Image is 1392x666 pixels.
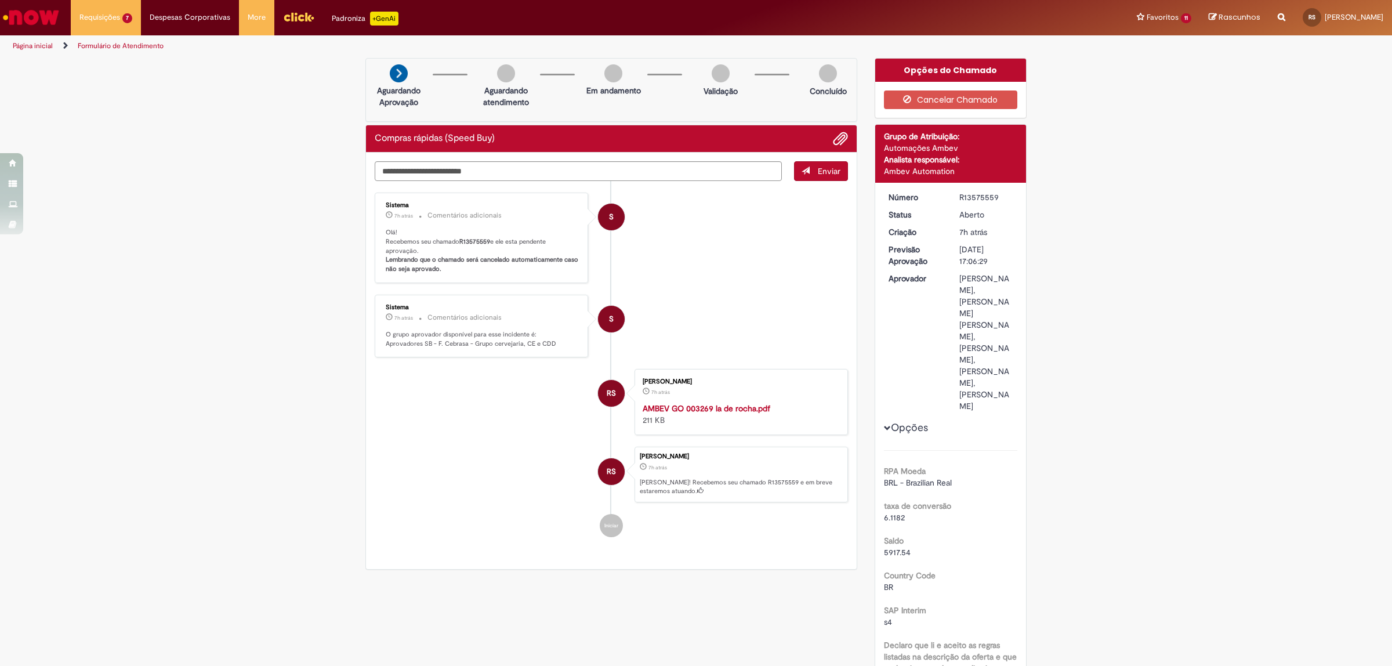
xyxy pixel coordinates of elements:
[884,154,1018,165] div: Analista responsável:
[427,211,502,220] small: Comentários adicionais
[375,133,495,144] h2: Compras rápidas (Speed Buy) Histórico de tíquete
[880,273,951,284] dt: Aprovador
[386,330,579,348] p: O grupo aprovador disponível para esse incidente é: Aprovadores SB - F. Cebrasa - Grupo cervejari...
[13,41,53,50] a: Página inicial
[394,212,413,219] time: 29/09/2025 10:06:42
[959,191,1013,203] div: R13575559
[598,306,625,332] div: System
[959,226,1013,238] div: 29/09/2025 10:06:29
[880,226,951,238] dt: Criação
[586,85,641,96] p: Em andamento
[386,202,579,209] div: Sistema
[497,64,515,82] img: img-circle-grey.png
[478,85,534,108] p: Aguardando atendimento
[248,12,266,23] span: More
[794,161,848,181] button: Enviar
[394,314,413,321] time: 29/09/2025 10:06:39
[884,131,1018,142] div: Grupo de Atribuição:
[375,181,848,549] ul: Histórico de tíquete
[598,204,625,230] div: System
[122,13,132,23] span: 7
[704,85,738,97] p: Validação
[819,64,837,82] img: img-circle-grey.png
[386,304,579,311] div: Sistema
[598,458,625,485] div: Ronaldo Gomes Dos Santos
[1147,12,1179,23] span: Favoritos
[386,255,580,273] b: Lembrando que o chamado será cancelado automaticamente caso não seja aprovado.
[371,85,427,108] p: Aguardando Aprovação
[833,131,848,146] button: Adicionar anexos
[959,273,1013,412] div: [PERSON_NAME], [PERSON_NAME] [PERSON_NAME], [PERSON_NAME], [PERSON_NAME], [PERSON_NAME]
[884,165,1018,177] div: Ambev Automation
[959,244,1013,267] div: [DATE] 17:06:29
[880,244,951,267] dt: Previsão Aprovação
[884,501,951,511] b: taxa de conversão
[604,64,622,82] img: img-circle-grey.png
[1181,13,1191,23] span: 11
[651,389,670,396] span: 7h atrás
[959,227,987,237] span: 7h atrás
[375,161,782,182] textarea: Digite sua mensagem aqui...
[375,447,848,502] li: Ronaldo Gomes Dos Santos
[609,203,614,231] span: S
[884,91,1018,109] button: Cancelar Chamado
[607,379,616,407] span: RS
[150,12,230,23] span: Despesas Corporativas
[394,314,413,321] span: 7h atrás
[651,389,670,396] time: 29/09/2025 10:06:25
[390,64,408,82] img: arrow-next.png
[884,547,911,558] span: 5917.54
[880,209,951,220] dt: Status
[648,464,667,471] span: 7h atrás
[712,64,730,82] img: img-circle-grey.png
[810,85,847,97] p: Concluído
[394,212,413,219] span: 7h atrás
[386,228,579,274] p: Olá! Recebemos seu chamado e ele esta pendente aprovação.
[78,41,164,50] a: Formulário de Atendimento
[875,59,1027,82] div: Opções do Chamado
[884,466,926,476] b: RPA Moeda
[9,35,919,57] ul: Trilhas de página
[884,570,936,581] b: Country Code
[1308,13,1315,21] span: RS
[884,605,926,616] b: SAP Interim
[283,8,314,26] img: click_logo_yellow_360x200.png
[643,403,836,426] div: 211 KB
[598,380,625,407] div: Ronaldo Gomes Dos Santos
[1325,12,1383,22] span: [PERSON_NAME]
[607,458,616,486] span: RS
[79,12,120,23] span: Requisições
[884,512,905,523] span: 6.1182
[370,12,398,26] p: +GenAi
[880,191,951,203] dt: Número
[643,378,836,385] div: [PERSON_NAME]
[640,478,842,496] p: [PERSON_NAME]! Recebemos seu chamado R13575559 e em breve estaremos atuando.
[609,305,614,333] span: S
[427,313,502,323] small: Comentários adicionais
[640,453,842,460] div: [PERSON_NAME]
[884,617,892,627] span: s4
[1209,12,1260,23] a: Rascunhos
[1219,12,1260,23] span: Rascunhos
[884,142,1018,154] div: Automações Ambev
[884,582,893,592] span: BR
[818,166,840,176] span: Enviar
[884,477,952,488] span: BRL - Brazilian Real
[884,535,904,546] b: Saldo
[643,403,770,414] a: AMBEV GO 003269 la de rocha.pdf
[648,464,667,471] time: 29/09/2025 10:06:29
[459,237,490,246] b: R13575559
[332,12,398,26] div: Padroniza
[1,6,61,29] img: ServiceNow
[959,209,1013,220] div: Aberto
